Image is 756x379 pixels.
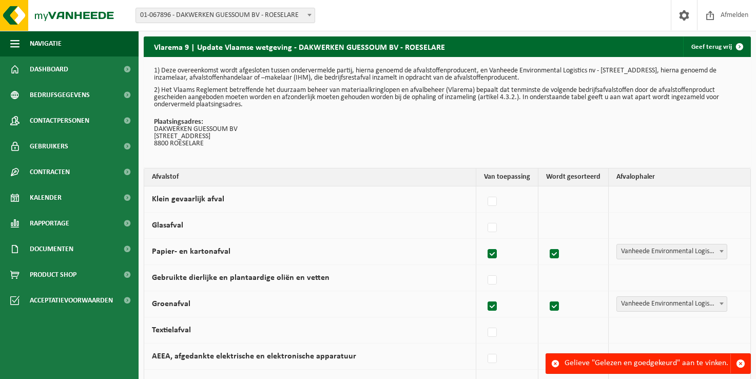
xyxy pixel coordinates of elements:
th: Van toepassing [476,168,538,186]
label: Gebruikte dierlijke en plantaardige oliën en vetten [152,274,329,282]
span: Navigatie [30,31,62,56]
label: Klein gevaarlijk afval [152,195,224,203]
span: Vanheede Environmental Logistics [616,244,727,259]
p: DAKWERKEN GUESSOUM BV [STREET_ADDRESS] 8800 ROESELARE [154,119,741,147]
strong: Plaatsingsadres: [154,118,203,126]
label: Groenafval [152,300,190,308]
span: Product Shop [30,262,76,288]
span: 01-067896 - DAKWERKEN GUESSOUM BV - ROESELARE [136,8,315,23]
th: Afvalophaler [609,168,750,186]
p: 2) Het Vlaams Reglement betreffende het duurzaam beheer van materiaalkringlopen en afvalbeheer (V... [154,87,741,108]
div: Gelieve "Gelezen en goedgekeurd" aan te vinken. [565,354,730,373]
span: Vanheede Environmental Logistics [616,296,727,312]
label: Glasafval [152,221,183,230]
label: Papier- en kartonafval [152,248,230,256]
span: Gebruikers [30,134,68,159]
span: Documenten [30,236,73,262]
span: Contracten [30,159,70,185]
span: Rapportage [30,211,69,236]
h2: Vlarema 9 | Update Vlaamse wetgeving - DAKWERKEN GUESSOUM BV - ROESELARE [144,36,455,56]
p: 1) Deze overeenkomst wordt afgesloten tussen ondervermelde partij, hierna genoemd de afvalstoffen... [154,67,741,82]
a: Geef terug vrij [683,36,750,57]
span: Vanheede Environmental Logistics [617,297,727,311]
span: Acceptatievoorwaarden [30,288,113,313]
span: Vanheede Environmental Logistics [617,244,727,259]
th: Afvalstof [144,168,476,186]
span: Contactpersonen [30,108,89,134]
th: Wordt gesorteerd [538,168,609,186]
label: Textielafval [152,326,191,334]
label: AEEA, afgedankte elektrische en elektronische apparatuur [152,352,356,361]
span: Kalender [30,185,62,211]
span: Dashboard [30,56,68,82]
span: Bedrijfsgegevens [30,82,90,108]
